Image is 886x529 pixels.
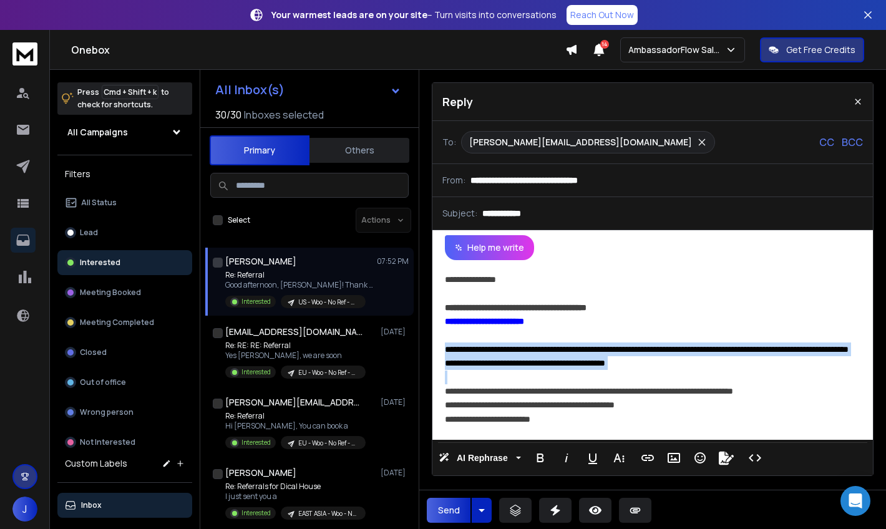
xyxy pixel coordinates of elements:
span: 30 / 30 [215,107,241,122]
button: Emoticons [688,445,712,470]
p: EU - Woo - No Ref - CMO + Founders [298,368,358,377]
h1: Onebox [71,42,565,57]
button: J [12,497,37,522]
p: All Status [81,198,117,208]
p: Inbox [81,500,102,510]
p: Interested [241,508,271,518]
p: Reply [442,93,473,110]
h1: All Inbox(s) [215,84,285,96]
button: Italic (⌘I) [555,445,578,470]
button: Primary [210,135,309,165]
h3: Custom Labels [65,457,127,470]
p: Press to check for shortcuts. [77,86,169,111]
p: Meeting Booked [80,288,141,298]
button: Meeting Completed [57,310,192,335]
p: Re: Referral [225,270,375,280]
p: Meeting Completed [80,318,154,328]
button: All Campaigns [57,120,192,145]
h1: [PERSON_NAME] [225,255,296,268]
button: AI Rephrase [436,445,523,470]
button: Meeting Booked [57,280,192,305]
button: Help me write [445,235,534,260]
button: Inbox [57,493,192,518]
p: – Turn visits into conversations [271,9,557,21]
p: Subject: [442,207,477,220]
button: Send [427,498,470,523]
p: Get Free Credits [786,44,855,56]
p: Not Interested [80,437,135,447]
span: Cmd + Shift + k [102,85,158,99]
p: Wrong person [80,407,134,417]
span: AI Rephrase [454,453,510,463]
button: Closed [57,340,192,365]
p: Re: RE: RE: Referral [225,341,366,351]
button: Code View [743,445,767,470]
strong: Your warmest leads are on your site [271,9,427,21]
h3: Filters [57,165,192,183]
p: AmbassadorFlow Sales [628,44,725,56]
p: Good afternoon, [PERSON_NAME]! Thank you [225,280,375,290]
p: US - Woo - No Ref - CMO + Founders [298,298,358,307]
button: Out of office [57,370,192,395]
p: Yes [PERSON_NAME], we are soon [225,351,366,361]
button: Interested [57,250,192,275]
button: Wrong person [57,400,192,425]
button: Not Interested [57,430,192,455]
p: Reach Out Now [570,9,634,21]
p: Interested [80,258,120,268]
span: 14 [600,40,609,49]
p: [DATE] [381,327,409,337]
p: Lead [80,228,98,238]
p: Interested [241,367,271,377]
h3: Inboxes selected [244,107,324,122]
p: Closed [80,347,107,357]
p: To: [442,136,456,148]
p: Interested [241,438,271,447]
p: BCC [842,135,863,150]
button: Lead [57,220,192,245]
button: Insert Image (⌘P) [662,445,686,470]
p: Hi [PERSON_NAME], You can book a [225,421,366,431]
p: Re: Referral [225,411,366,421]
p: [PERSON_NAME][EMAIL_ADDRESS][DOMAIN_NAME] [469,136,692,148]
p: 07:52 PM [377,256,409,266]
p: From: [442,174,465,187]
button: All Inbox(s) [205,77,411,102]
button: All Status [57,190,192,215]
h1: [PERSON_NAME] [225,467,296,479]
h1: [PERSON_NAME][EMAIL_ADDRESS][DOMAIN_NAME] +1 [225,396,363,409]
p: Re: Referrals for Dical House [225,482,366,492]
h1: All Campaigns [67,126,128,138]
p: Interested [241,297,271,306]
button: Insert Link (⌘K) [636,445,660,470]
div: Open Intercom Messenger [840,486,870,516]
label: Select [228,215,250,225]
img: logo [12,42,37,66]
button: Bold (⌘B) [528,445,552,470]
p: EU - Woo - No Ref - CMO + Founders [298,439,358,448]
button: Others [309,137,409,164]
p: [DATE] [381,397,409,407]
h1: [EMAIL_ADDRESS][DOMAIN_NAME] [225,326,363,338]
a: Reach Out Now [567,5,638,25]
p: [DATE] [381,468,409,478]
button: Underline (⌘U) [581,445,605,470]
button: Signature [714,445,738,470]
p: CC [819,135,834,150]
button: More Text [607,445,631,470]
p: EAST ASIA - Woo - No Ref - CMO + Founders [298,509,358,518]
p: I just sent you a [225,492,366,502]
p: Out of office [80,377,126,387]
button: Get Free Credits [760,37,864,62]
